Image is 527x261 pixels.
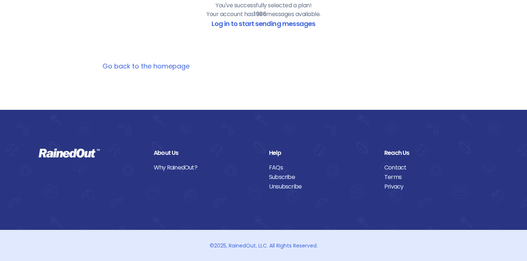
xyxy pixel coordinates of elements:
b: 1986 [254,10,266,18]
a: Why RainedOut? [154,163,258,172]
p: You've successfully selected a plan! [216,1,311,10]
a: Privacy [384,182,489,191]
a: Terms [384,172,489,182]
p: Your account has messages available. [206,10,321,19]
div: Help [269,148,373,158]
a: Subscribe [269,172,373,182]
a: Log in to start sending messages [212,19,315,28]
div: Reach Us [384,148,489,158]
a: Contact [384,163,489,172]
div: About Us [154,148,258,158]
a: Go back to the homepage [102,61,190,71]
a: FAQs [269,163,373,172]
a: Unsubscribe [269,182,373,191]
